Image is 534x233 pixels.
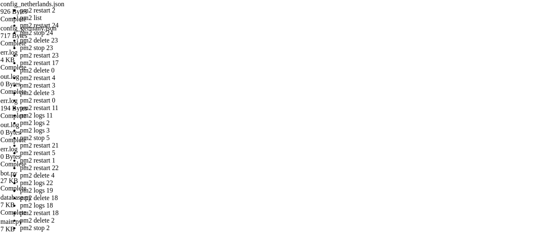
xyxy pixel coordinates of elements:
[3,45,7,52] span: ●
[0,97,84,112] span: err.log
[3,80,426,87] x-row: Memory: 8.7M
[0,88,84,95] div: Complete
[3,10,426,18] x-row: [DATE] 12:00:24 [DOMAIN_NAME] xray[45760]: [DATE] 12:00:24.010263 [Warning] core: Xray 25.8.3 sta...
[0,25,56,32] span: config_germany.json
[0,105,84,112] div: 194 Bytes
[357,136,360,143] span: >
[0,56,84,64] div: 4 KB
[3,143,426,150] x-row: [DATE] 12:00:24 [DOMAIN_NAME] xray[45760]: [DATE] 12:00:24.010263 [Warning] core: Xray 25.8.3 sta...
[0,49,18,56] span: err.log
[0,32,84,40] div: 717 Bytes
[0,73,84,88] span: out.log
[0,121,84,136] span: out.log
[0,160,84,168] div: Complete
[0,145,18,153] span: err.log
[0,112,84,120] div: Complete
[3,45,426,52] x-row: xray.service - Xray Service
[0,40,84,47] div: Complete
[0,209,84,216] div: Complete
[0,0,64,8] span: config_netherlands.json
[370,122,374,129] span: >
[0,201,84,209] div: 7 KB
[3,52,426,59] x-row: Loaded: loaded (/etc/systemd/system/xray.service; enabled; vendor preset: enabled)
[3,164,426,171] x-row: -bash: d: command not found
[0,80,84,88] div: 0 Bytes
[3,150,67,157] span: lines 1-15/15 (END)
[0,194,84,209] span: database.py
[0,177,84,185] div: 27 KB
[0,64,84,71] div: Complete
[27,59,80,66] span: active (running)
[3,136,426,143] x-row: [DATE] 12:00:24 [DOMAIN_NAME] xray[45760]: [DATE] 12:00:24.009813 [Info] infra/conf/serial: Readi...
[0,15,84,23] div: Complete
[0,129,84,136] div: 0 Bytes
[357,3,360,10] span: >
[3,87,426,94] x-row: CPU: 138ms
[0,170,17,177] span: bot.py
[3,17,67,24] span: lines 1-15/15 (END)
[0,218,84,233] span: main.py
[0,97,18,104] span: err.log
[0,185,84,192] div: Complete
[3,24,426,31] x-row: d
[0,170,84,185] span: bot.py
[3,115,426,122] x-row: [DATE] 12:00:23 [DOMAIN_NAME] systemd[1]: Started Xray Service.
[3,3,426,10] x-row: [DATE] 12:00:24 [DOMAIN_NAME] xray[45760]: [DATE] 12:00:24.009813 [Info] infra/conf/serial: Readi...
[0,8,84,15] div: 926 Bytes
[3,129,426,136] x-row: [DATE] 12:00:24 [DOMAIN_NAME] xray[45760]: A unified platform for anti-censorship.
[0,49,84,64] span: err.log
[3,38,426,45] x-row: root@homeless-cock:~# systemctl status xray && ss -tulpn | grep :443
[88,170,91,178] div: (24, 24)
[3,122,426,129] x-row: [DATE] 12:00:23 [DOMAIN_NAME] xray[45760]: Xray 25.8.3 (Xray, Penetrates Everything.) bd86732 (go...
[0,25,84,40] span: config_germany.json
[0,121,19,128] span: out.log
[3,157,426,164] x-row: d
[3,73,426,80] x-row: Tasks: 7 (limit: 11795)
[3,59,426,66] x-row: Active: since [DATE] 12:00:23 UTC; 1min 4s ago
[3,66,426,73] x-row: Main PID: 45760 (xray)
[0,73,19,80] span: out.log
[0,218,22,225] span: main.py
[0,0,84,15] span: config_netherlands.json
[3,101,240,108] span: └─45760 /usr/local/bin/xray run -config /usr/local/etc/xray/config.json
[3,94,426,101] x-row: CGroup: /system.slice/xray.service
[3,170,426,178] x-row: root@homeless-cock:~# pm
[0,136,84,144] div: Complete
[0,145,84,160] span: err.log
[0,194,32,201] span: database.py
[0,153,84,160] div: 0 Bytes
[0,225,84,233] div: 7 KB
[3,31,426,38] x-row: -bash: d: command not found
